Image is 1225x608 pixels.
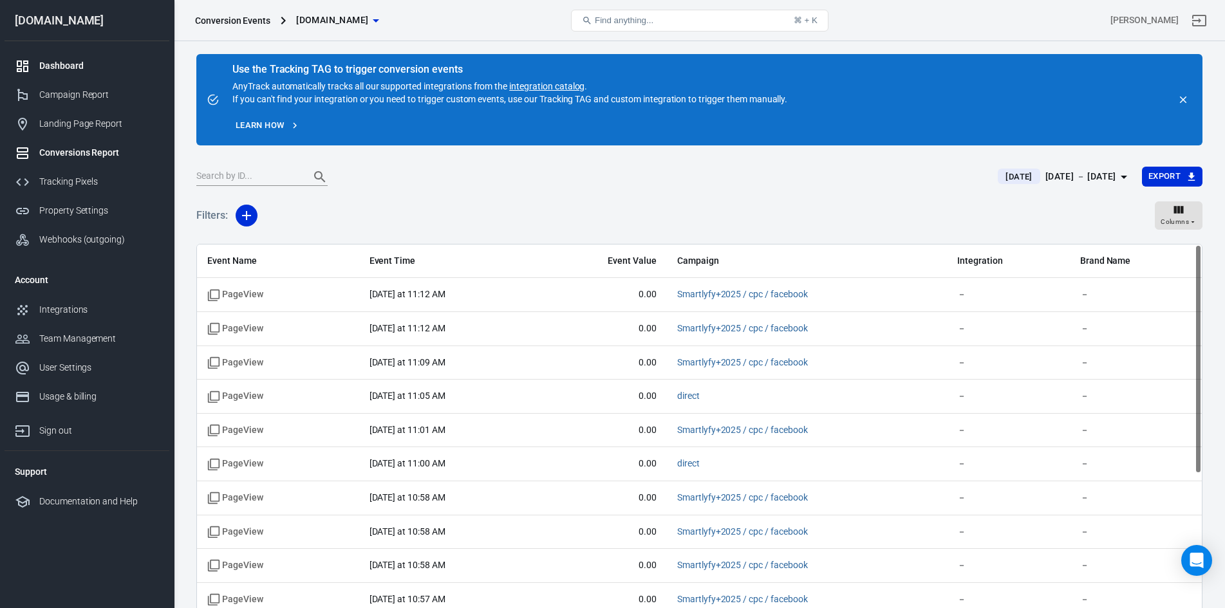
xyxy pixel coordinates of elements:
[677,322,808,335] span: Smartlyfy+2025 / cpc / facebook
[957,593,1059,606] span: －
[548,390,657,403] span: 0.00
[677,288,808,301] span: Smartlyfy+2025 / cpc / facebook
[5,138,169,167] a: Conversions Report
[207,288,263,301] span: Standard event name
[677,357,808,367] a: Smartlyfy+2025 / cpc / facebook
[5,324,169,353] a: Team Management
[571,10,828,32] button: Find anything...⌘ + K
[369,526,445,537] time: 2025-08-30T10:58:31+02:00
[677,594,808,604] a: Smartlyfy+2025 / cpc / facebook
[548,492,657,504] span: 0.00
[1080,322,1192,335] span: －
[957,526,1059,539] span: －
[677,390,700,403] span: direct
[677,492,808,504] span: Smartlyfy+2025 / cpc / facebook
[369,289,445,299] time: 2025-08-30T11:12:58+02:00
[207,526,263,539] span: Standard event name
[794,15,818,25] div: ⌘ + K
[39,361,159,374] div: User Settings
[296,12,368,28] span: smartlyfy.com
[369,255,528,268] span: Event Time
[957,356,1059,369] span: －
[677,526,808,539] span: Smartlyfy+2025 / cpc / facebook
[39,59,159,73] div: Dashboard
[369,391,445,401] time: 2025-08-30T11:05:20+02:00
[677,425,808,435] a: Smartlyfy+2025 / cpc / facebook
[207,322,263,335] span: Standard event name
[207,457,263,470] span: Standard event name
[207,424,263,437] span: Standard event name
[369,323,445,333] time: 2025-08-30T11:12:13+02:00
[548,457,657,470] span: 0.00
[5,411,169,445] a: Sign out
[207,593,263,606] span: Standard event name
[369,357,445,367] time: 2025-08-30T11:09:26+02:00
[1184,5,1215,36] a: Sign out
[291,8,384,32] button: [DOMAIN_NAME]
[987,166,1141,187] button: [DATE][DATE] － [DATE]
[677,391,700,401] a: direct
[369,560,445,570] time: 2025-08-30T10:58:24+02:00
[1161,216,1189,228] span: Columns
[196,169,299,185] input: Search by ID...
[39,332,159,345] div: Team Management
[677,458,700,468] a: direct
[5,109,169,138] a: Landing Page Report
[1080,288,1192,301] span: －
[957,457,1059,470] span: －
[39,495,159,508] div: Documentation and Help
[39,424,159,438] div: Sign out
[5,456,169,487] li: Support
[1080,457,1192,470] span: －
[677,255,857,268] span: Campaign
[5,51,169,80] a: Dashboard
[1155,201,1202,230] button: Columns
[957,559,1059,572] span: －
[548,526,657,539] span: 0.00
[548,356,657,369] span: 0.00
[5,353,169,382] a: User Settings
[957,255,1059,268] span: Integration
[1080,390,1192,403] span: －
[957,390,1059,403] span: －
[595,15,653,25] span: Find anything...
[232,64,787,106] div: AnyTrack automatically tracks all our supported integrations from the . If you can't find your in...
[39,233,159,246] div: Webhooks (outgoing)
[232,63,787,76] div: Use the Tracking TAG to trigger conversion events
[207,390,263,403] span: Standard event name
[548,559,657,572] span: 0.00
[677,559,808,572] span: Smartlyfy+2025 / cpc / facebook
[677,526,808,537] a: Smartlyfy+2025 / cpc / facebook
[1080,492,1192,504] span: －
[369,458,445,468] time: 2025-08-30T11:00:43+02:00
[677,424,808,437] span: Smartlyfy+2025 / cpc / facebook
[1080,424,1192,437] span: －
[677,457,700,470] span: direct
[1080,559,1192,572] span: －
[39,204,159,217] div: Property Settings
[304,161,335,192] button: Search
[369,425,445,435] time: 2025-08-30T11:01:35+02:00
[1174,91,1192,109] button: close
[5,225,169,254] a: Webhooks (outgoing)
[548,322,657,335] span: 0.00
[5,264,169,295] li: Account
[232,116,303,136] a: Learn how
[677,289,808,299] a: Smartlyfy+2025 / cpc / facebook
[5,295,169,324] a: Integrations
[39,88,159,102] div: Campaign Report
[957,288,1059,301] span: －
[1045,169,1116,185] div: [DATE] － [DATE]
[548,255,657,268] span: Event Value
[5,167,169,196] a: Tracking Pixels
[548,424,657,437] span: 0.00
[5,15,169,26] div: [DOMAIN_NAME]
[39,146,159,160] div: Conversions Report
[5,382,169,411] a: Usage & billing
[677,492,808,502] a: Smartlyfy+2025 / cpc / facebook
[1080,526,1192,539] span: －
[677,560,808,570] a: Smartlyfy+2025 / cpc / facebook
[957,424,1059,437] span: －
[207,356,263,369] span: Standard event name
[957,492,1059,504] span: －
